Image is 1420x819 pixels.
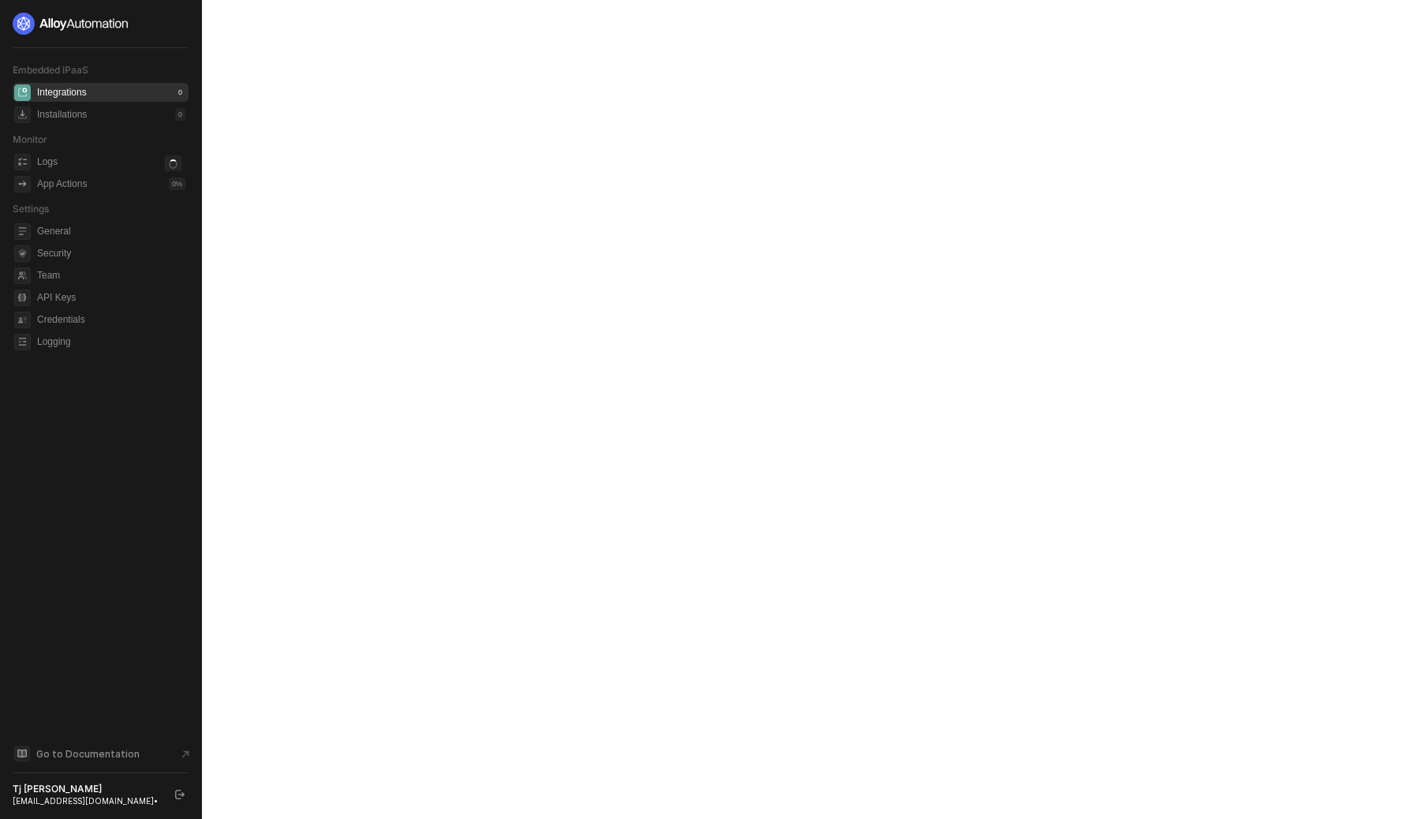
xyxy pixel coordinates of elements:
[14,223,31,240] span: general
[13,13,129,35] img: logo
[13,203,49,215] span: Settings
[13,783,161,795] div: Tj [PERSON_NAME]
[37,244,185,263] span: Security
[14,746,30,761] span: documentation
[36,747,140,761] span: Go to Documentation
[14,267,31,284] span: team
[14,290,31,306] span: api-key
[14,245,31,262] span: security
[175,790,185,799] span: logout
[37,222,185,241] span: General
[13,64,88,76] span: Embedded iPaaS
[175,86,185,99] div: 0
[14,84,31,101] span: integrations
[14,176,31,193] span: icon-app-actions
[14,312,31,328] span: credentials
[37,155,58,169] div: Logs
[13,744,189,763] a: Knowledge Base
[13,13,189,35] a: logo
[37,178,87,191] div: App Actions
[13,795,161,806] div: [EMAIL_ADDRESS][DOMAIN_NAME] •
[37,332,185,351] span: Logging
[14,107,31,123] span: installations
[37,86,87,99] div: Integrations
[165,155,181,172] span: icon-loader
[14,334,31,350] span: logging
[13,133,47,145] span: Monitor
[37,288,185,307] span: API Keys
[37,310,185,329] span: Credentials
[169,178,185,190] div: 0 %
[37,266,185,285] span: Team
[37,108,87,122] div: Installations
[14,154,31,170] span: icon-logs
[177,746,193,762] span: document-arrow
[175,108,185,121] div: 0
